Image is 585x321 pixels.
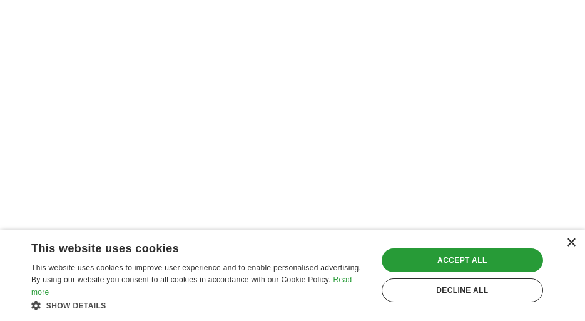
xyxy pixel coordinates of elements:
[31,263,361,285] span: This website uses cookies to improve user experience and to enable personalised advertising. By u...
[566,238,576,248] div: Close
[31,237,335,256] div: This website uses cookies
[46,302,106,310] span: Show details
[31,299,367,312] div: Show details
[382,248,543,272] div: Accept all
[382,278,543,302] div: Decline all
